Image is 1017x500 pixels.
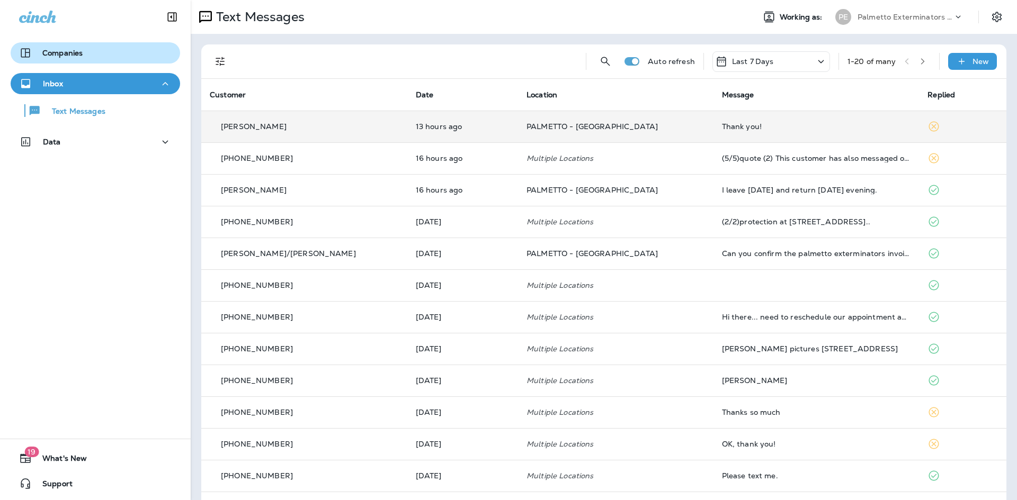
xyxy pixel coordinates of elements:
p: Text Messages [212,9,305,25]
p: [PERSON_NAME] [221,122,287,131]
div: OK, thank you! [722,440,911,448]
div: Thanks so much [722,408,911,416]
button: Inbox [11,73,180,94]
span: 19 [24,447,39,457]
p: Text Messages [41,107,105,117]
button: Support [11,473,180,494]
div: I leave this Friday and return next Tuesday evening. [722,186,911,194]
p: Multiple Locations [527,344,705,353]
p: Multiple Locations [527,376,705,385]
p: [PHONE_NUMBER] [221,281,293,289]
span: Customer [210,90,246,99]
p: Inbox [43,79,63,88]
span: Support [32,479,73,492]
p: [PHONE_NUMBER] [221,408,293,416]
p: Multiple Locations [527,154,705,162]
p: [PHONE_NUMBER] [221,376,293,385]
div: Please text me. [722,471,911,480]
p: Auto refresh [648,57,695,66]
p: Aug 26, 2025 05:48 PM [416,408,510,416]
p: [PHONE_NUMBER] [221,313,293,321]
div: (5/5)quote (2) This customer has also messaged other businesses]. [722,154,911,162]
div: Cheslock [722,376,911,385]
button: Filters [210,51,231,72]
p: Multiple Locations [527,281,705,289]
button: Companies [11,42,180,63]
p: Sep 3, 2025 03:27 PM [416,154,510,162]
p: Sep 3, 2025 05:43 PM [416,122,510,131]
p: Sep 2, 2025 01:16 PM [416,217,510,226]
p: [PERSON_NAME]/[PERSON_NAME] [221,249,356,258]
p: [PERSON_NAME] [221,186,287,194]
div: Oates pictures 1334 Old Rosebud Trail Awendaw, SC 29429 [722,344,911,353]
p: Aug 26, 2025 05:22 PM [416,440,510,448]
p: Aug 28, 2025 04:41 PM [416,344,510,353]
p: Sep 2, 2025 08:41 AM [416,281,510,289]
p: New [973,57,989,66]
span: PALMETTO - [GEOGRAPHIC_DATA] [527,249,658,258]
p: Aug 26, 2025 04:31 PM [416,471,510,480]
div: Hi there... need to reschedule our appointment again. I'm thinking October might be best for us [722,313,911,321]
span: PALMETTO - [GEOGRAPHIC_DATA] [527,122,658,131]
p: [PHONE_NUMBER] [221,154,293,162]
div: Thank you! [722,122,911,131]
span: What's New [32,454,87,467]
p: Last 7 Days [732,57,774,66]
button: Data [11,131,180,152]
button: Search Messages [595,51,616,72]
button: Settings [987,7,1006,26]
div: (2/2)protection at 8610 Windsor Hill blvd, North Charleston.. [722,217,911,226]
p: Multiple Locations [527,313,705,321]
p: Aug 27, 2025 04:56 PM [416,376,510,385]
div: 1 - 20 of many [847,57,896,66]
p: Multiple Locations [527,440,705,448]
span: Replied [927,90,955,99]
p: Multiple Locations [527,408,705,416]
p: Sep 2, 2025 12:08 PM [416,249,510,258]
p: Companies [42,49,83,57]
span: Date [416,90,434,99]
p: [PHONE_NUMBER] [221,217,293,226]
p: [PHONE_NUMBER] [221,344,293,353]
button: Collapse Sidebar [157,6,187,28]
p: Sep 3, 2025 03:09 PM [416,186,510,194]
p: Multiple Locations [527,471,705,480]
div: PE [835,9,851,25]
p: [PHONE_NUMBER] [221,440,293,448]
button: 19What's New [11,448,180,469]
p: Multiple Locations [527,217,705,226]
p: Sep 1, 2025 09:24 AM [416,313,510,321]
span: Working as: [780,13,825,22]
span: Message [722,90,754,99]
span: Location [527,90,557,99]
p: [PHONE_NUMBER] [221,471,293,480]
p: Palmetto Exterminators LLC [858,13,953,21]
button: Text Messages [11,99,180,122]
div: Can you confirm the palmetto exterminators invoice for 146 River Green Pl was paid? [722,249,911,258]
p: Data [43,138,61,146]
span: PALMETTO - [GEOGRAPHIC_DATA] [527,185,658,195]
